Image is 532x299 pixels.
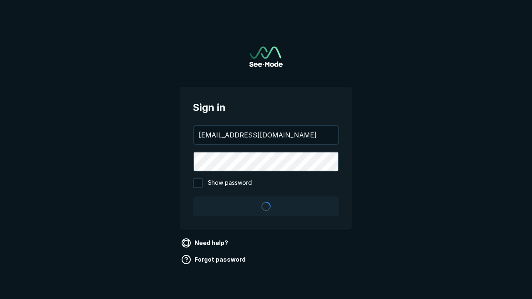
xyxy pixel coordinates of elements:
a: Go to sign in [249,47,283,67]
span: Show password [208,178,252,188]
span: Sign in [193,100,339,115]
input: your@email.com [194,126,338,144]
img: See-Mode Logo [249,47,283,67]
a: Forgot password [180,253,249,266]
a: Need help? [180,236,232,250]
